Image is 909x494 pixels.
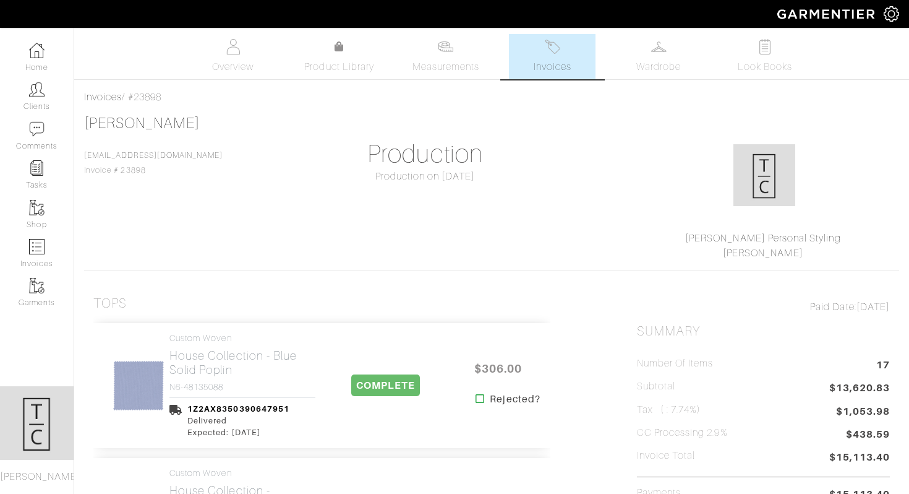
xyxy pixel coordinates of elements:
h2: Summary [637,324,890,339]
a: Product Library [296,40,383,74]
img: wardrobe-487a4870c1b7c33e795ec22d11cfc2ed9d08956e64fb3008fe2437562e282088.svg [651,39,667,54]
span: $1,053.98 [836,404,890,419]
h3: Tops [93,296,127,311]
a: 1Z2AX8350390647951 [187,404,289,414]
img: dashboard-icon-dbcd8f5a0b271acd01030246c82b418ddd0df26cd7fceb0bd07c9910d44c42f6.png [29,43,45,58]
a: Look Books [722,34,808,79]
img: garments-icon-b7da505a4dc4fd61783c78ac3ca0ef83fa9d6f193b1c9dc38574b1d14d53ca28.png [29,278,45,293]
a: [PERSON_NAME] [84,115,200,131]
img: orders-icon-0abe47150d42831381b5fb84f609e132dff9fe21cb692f30cb5eec754e2cba89.png [29,239,45,254]
strong: Rejected? [490,392,540,407]
span: Product Library [304,59,374,74]
span: Paid Date: [810,301,856,313]
img: reminder-icon-8004d30b9f0a5d33ae49ab947aed9ed385cf756f9e5892f1edd6e32f2345188e.png [29,160,45,176]
h5: Number of Items [637,358,714,370]
a: [PERSON_NAME] Personal Styling [685,233,841,244]
img: basicinfo-40fd8af6dae0f16599ec9e87c0ef1c0a1fdea2edbe929e3d69a839185d80c458.svg [225,39,241,54]
img: garments-icon-b7da505a4dc4fd61783c78ac3ca0ef83fa9d6f193b1c9dc38574b1d14d53ca28.png [29,200,45,215]
div: / #23898 [84,90,899,105]
span: $13,620.83 [829,381,890,397]
img: clients-icon-6bae9207a08558b7cb47a8932f037763ab4055f8c8b6bfacd5dc20c3e0201464.png [29,82,45,97]
h4: N6-48135088 [169,382,315,392]
div: Delivered [187,415,289,427]
h5: Subtotal [637,381,675,392]
span: $438.59 [846,427,890,444]
img: garmentier-logo-header-white-b43fb05a5012e4ada735d5af1a66efaba907eab6374d6393d1fbf88cb4ef424d.png [771,3,884,25]
img: orders-27d20c2124de7fd6de4e0e44c1d41de31381a507db9b33961299e4e07d508b8c.svg [545,39,560,54]
img: xy6mXSck91kMuDdgTatmsT54.png [733,144,795,206]
span: 17 [876,358,890,375]
img: comment-icon-a0a6a9ef722e966f86d9cbdc48e553b5cf19dbc54f86b18d962a5391bc8f6eb6.png [29,121,45,137]
h5: CC Processing 2.9% [637,427,728,439]
span: Invoice # 23898 [84,151,223,175]
a: Invoices [509,34,595,79]
h4: Custom Woven [169,468,315,479]
h2: House Collection - Blue Solid Poplin [169,349,315,377]
h1: Production [299,139,552,169]
a: Invoices [84,92,122,103]
img: 1qFioKTQ5eMBxJCjDLX236PM [113,360,164,412]
div: Expected: [DATE] [187,427,289,438]
img: measurements-466bbee1fd09ba9460f595b01e5d73f9e2bff037440d3c8f018324cb6cdf7a4a.svg [438,39,453,54]
span: Measurements [412,59,480,74]
h5: Tax ( : 7.74%) [637,404,701,416]
a: Measurements [403,34,490,79]
span: Invoices [534,59,571,74]
span: Wardrobe [636,59,681,74]
span: Look Books [738,59,793,74]
span: $306.00 [461,355,535,382]
span: COMPLETE [351,375,420,396]
a: Overview [190,34,276,79]
div: Production on [DATE] [299,169,552,184]
h5: Invoice Total [637,450,696,462]
span: Overview [212,59,254,74]
a: Custom Woven House Collection - Blue Solid Poplin N6-48135088 [169,333,315,392]
a: Wardrobe [615,34,702,79]
img: gear-icon-white-bd11855cb880d31180b6d7d6211b90ccbf57a29d726f0c71d8c61bd08dd39cc2.png [884,6,899,22]
h4: Custom Woven [169,333,315,344]
img: todo-9ac3debb85659649dc8f770b8b6100bb5dab4b48dedcbae339e5042a72dfd3cc.svg [757,39,773,54]
div: [DATE] [637,300,890,314]
span: $15,113.40 [829,450,890,467]
a: [PERSON_NAME] [723,248,803,259]
a: [EMAIL_ADDRESS][DOMAIN_NAME] [84,151,223,160]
